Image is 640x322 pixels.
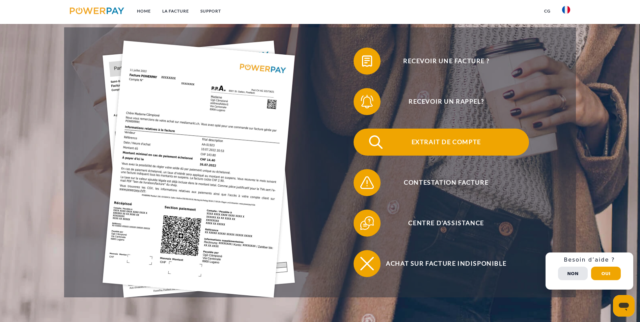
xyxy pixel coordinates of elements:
[131,5,157,17] a: Home
[70,7,124,14] img: logo-powerpay.svg
[354,48,529,75] button: Recevoir une facture ?
[562,6,570,14] img: fr
[354,129,529,156] button: Extrait de compte
[363,88,529,115] span: Recevoir un rappel?
[363,48,529,75] span: Recevoir une facture ?
[354,169,529,196] button: Contestation Facture
[363,169,529,196] span: Contestation Facture
[363,250,529,277] span: Achat sur facture indisponible
[354,88,529,115] button: Recevoir un rappel?
[157,5,195,17] a: LA FACTURE
[363,210,529,237] span: Centre d'assistance
[538,5,556,17] a: CG
[359,174,375,191] img: qb_warning.svg
[613,295,635,317] iframe: Bouton de lancement de la fenêtre de messagerie
[558,267,588,280] button: Non
[359,255,375,272] img: qb_close.svg
[103,41,295,298] img: single_invoice_powerpay_fr.jpg
[359,93,375,110] img: qb_bell.svg
[354,250,529,277] button: Achat sur facture indisponible
[550,257,629,263] h3: Besoin d’aide ?
[359,53,375,70] img: qb_bill.svg
[363,129,529,156] span: Extrait de compte
[367,134,384,151] img: qb_search.svg
[195,5,227,17] a: Support
[354,210,529,237] button: Centre d'assistance
[546,252,633,290] div: Schnellhilfe
[591,267,621,280] button: Oui
[359,215,375,232] img: qb_help.svg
